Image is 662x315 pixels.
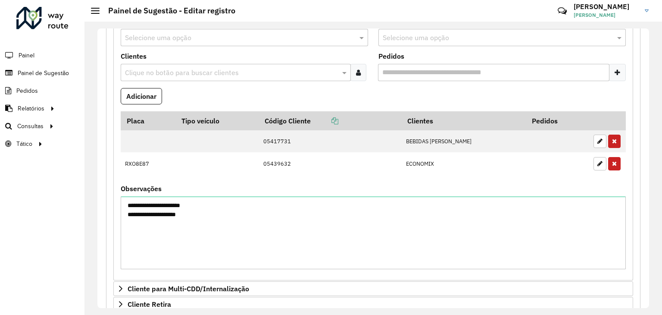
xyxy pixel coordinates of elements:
[100,6,235,16] h2: Painel de Sugestão - Editar registro
[121,111,176,130] th: Placa
[113,297,633,312] a: Cliente Retira
[121,88,162,104] button: Adicionar
[16,86,38,95] span: Pedidos
[378,51,404,61] label: Pedidos
[402,152,526,175] td: ECONOMIX
[259,111,401,130] th: Código Cliente
[18,69,69,78] span: Painel de Sugestão
[259,130,401,152] td: 05417731
[128,285,249,292] span: Cliente para Multi-CDD/Internalização
[121,152,176,175] td: RXO8E87
[176,111,259,130] th: Tipo veículo
[18,104,44,113] span: Relatórios
[526,111,589,130] th: Pedidos
[553,2,571,20] a: Contato Rápido
[259,152,401,175] td: 05439632
[128,301,171,308] span: Cliente Retira
[402,111,526,130] th: Clientes
[113,281,633,296] a: Cliente para Multi-CDD/Internalização
[17,122,44,131] span: Consultas
[311,117,338,125] a: Copiar
[19,51,34,60] span: Painel
[16,139,32,148] span: Tático
[574,3,638,11] h3: [PERSON_NAME]
[574,11,638,19] span: [PERSON_NAME]
[113,14,633,281] div: Cliente para Recarga
[121,51,147,61] label: Clientes
[121,183,162,194] label: Observações
[402,130,526,152] td: BEBIDAS [PERSON_NAME]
